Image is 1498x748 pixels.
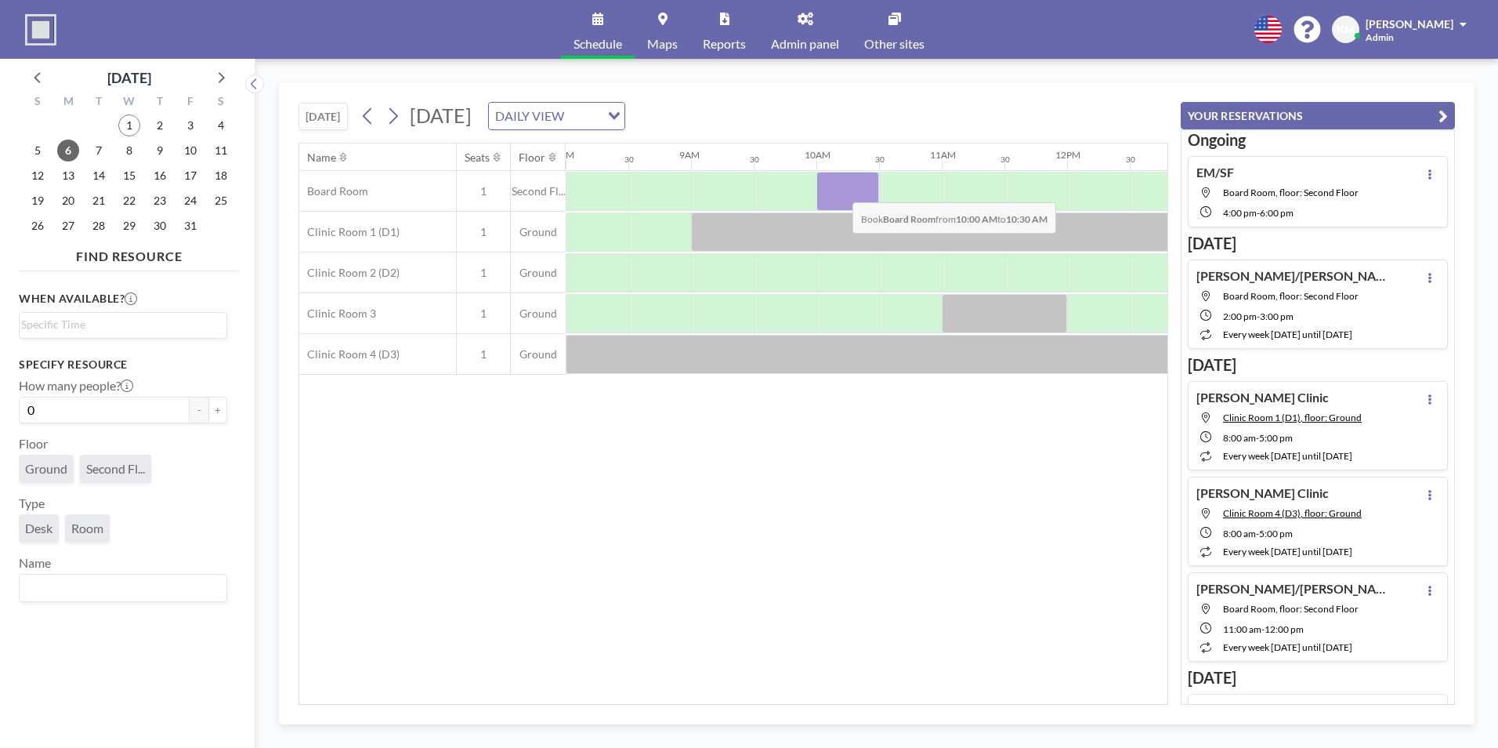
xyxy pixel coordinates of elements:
[1126,154,1135,165] div: 30
[299,307,376,321] span: Clinic Room 3
[21,578,218,598] input: Search for option
[299,103,348,130] button: [DATE]
[299,225,400,239] span: Clinic Room 1 (D1)
[114,93,145,113] div: W
[1006,213,1048,225] b: 10:30 AM
[511,225,566,239] span: Ground
[956,213,997,225] b: 10:00 AM
[1261,623,1265,635] span: -
[27,165,49,187] span: Sunday, October 12, 2025
[1223,528,1256,539] span: 8:00 AM
[1366,17,1453,31] span: [PERSON_NAME]
[410,103,472,127] span: [DATE]
[1257,207,1260,219] span: -
[1256,432,1259,444] span: -
[647,38,678,50] span: Maps
[864,38,924,50] span: Other sites
[149,165,171,187] span: Thursday, October 16, 2025
[1337,23,1355,37] span: KM
[118,165,140,187] span: Wednesday, October 15, 2025
[750,154,759,165] div: 30
[20,313,226,336] div: Search for option
[1223,623,1261,635] span: 11:00 AM
[457,184,510,198] span: 1
[27,140,49,162] span: Sunday, October 5, 2025
[179,165,201,187] span: Friday, October 17, 2025
[457,225,510,239] span: 1
[107,67,151,89] div: [DATE]
[299,347,400,361] span: Clinic Room 4 (D3)
[771,38,839,50] span: Admin panel
[118,215,140,237] span: Wednesday, October 29, 2025
[118,190,140,212] span: Wednesday, October 22, 2025
[1259,432,1293,444] span: 5:00 PM
[25,14,56,45] img: organization-logo
[875,154,885,165] div: 30
[299,266,400,280] span: Clinic Room 2 (D2)
[1260,310,1294,322] span: 3:00 PM
[88,190,110,212] span: Tuesday, October 21, 2025
[1196,390,1329,405] h4: [PERSON_NAME] Clinic
[1223,412,1362,423] span: Clinic Room 1 (D1), floor: Ground
[25,461,67,476] span: Ground
[930,149,956,161] div: 11AM
[1055,149,1080,161] div: 12PM
[679,149,700,161] div: 9AM
[1188,668,1448,688] h3: [DATE]
[210,190,232,212] span: Saturday, October 25, 2025
[1223,329,1352,340] span: every week [DATE] until [DATE]
[27,190,49,212] span: Sunday, October 19, 2025
[86,461,145,476] span: Second Fl...
[210,140,232,162] span: Saturday, October 11, 2025
[27,215,49,237] span: Sunday, October 26, 2025
[1256,528,1259,539] span: -
[57,215,79,237] span: Monday, October 27, 2025
[210,165,232,187] span: Saturday, October 18, 2025
[20,575,226,601] div: Search for option
[88,215,110,237] span: Tuesday, October 28, 2025
[465,151,490,165] div: Seats
[1223,641,1352,653] span: every week [DATE] until [DATE]
[149,190,171,212] span: Thursday, October 23, 2025
[805,149,830,161] div: 10AM
[84,93,114,113] div: T
[703,38,746,50] span: Reports
[492,106,567,126] span: DAILY VIEW
[1260,207,1294,219] span: 6:00 PM
[1188,130,1448,150] h3: Ongoing
[118,140,140,162] span: Wednesday, October 8, 2025
[1196,581,1392,597] h4: [PERSON_NAME]/[PERSON_NAME]
[88,165,110,187] span: Tuesday, October 14, 2025
[144,93,175,113] div: T
[1223,290,1359,302] span: Board Room, floor: Second Floor
[19,358,227,372] h3: Specify resource
[1223,310,1257,322] span: 2:00 PM
[1223,187,1359,198] span: Board Room, floor: Second Floor
[1000,154,1010,165] div: 30
[118,114,140,136] span: Wednesday, October 1, 2025
[852,202,1056,234] span: Book from to
[1188,355,1448,375] h3: [DATE]
[511,266,566,280] span: Ground
[1196,703,1392,718] h4: [PERSON_NAME]/[PERSON_NAME]
[511,307,566,321] span: Ground
[457,347,510,361] span: 1
[21,316,218,333] input: Search for option
[149,215,171,237] span: Thursday, October 30, 2025
[883,213,935,225] b: Board Room
[574,38,622,50] span: Schedule
[1196,165,1234,180] h4: EM/SF
[457,266,510,280] span: 1
[511,184,566,198] span: Second Fl...
[1223,432,1256,444] span: 8:00 AM
[489,103,624,129] div: Search for option
[1223,207,1257,219] span: 4:00 PM
[208,397,227,423] button: +
[179,215,201,237] span: Friday, October 31, 2025
[175,93,205,113] div: F
[71,521,103,536] span: Room
[1196,268,1392,284] h4: [PERSON_NAME]/[PERSON_NAME]
[1259,528,1293,539] span: 5:00 PM
[1181,102,1455,129] button: YOUR RESERVATIONS
[1366,31,1394,43] span: Admin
